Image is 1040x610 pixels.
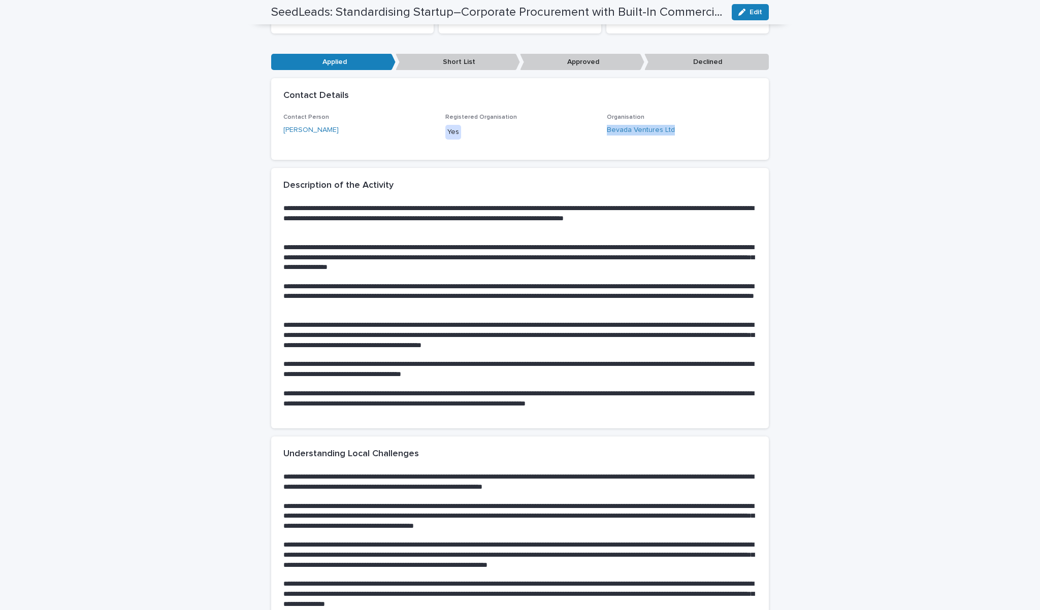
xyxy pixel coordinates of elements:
[283,449,419,460] h2: Understanding Local Challenges
[607,125,675,135] a: Bevada Ventures Ltd
[271,54,396,71] p: Applied
[396,54,520,71] p: Short List
[445,125,461,140] div: Yes
[732,4,769,20] button: Edit
[644,54,769,71] p: Declined
[750,9,762,16] span: Edit
[607,114,644,120] span: Organisation
[283,125,339,135] a: [PERSON_NAME]
[283,180,394,191] h2: Description of the Activity
[283,90,349,101] h2: Contact Details
[283,114,329,120] span: Contact Person
[520,54,644,71] p: Approved
[445,114,517,120] span: Registered Organisation
[271,5,724,20] h2: SeedLeads: Standardising Startup–Corporate Procurement with Built-In Commercial Validation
